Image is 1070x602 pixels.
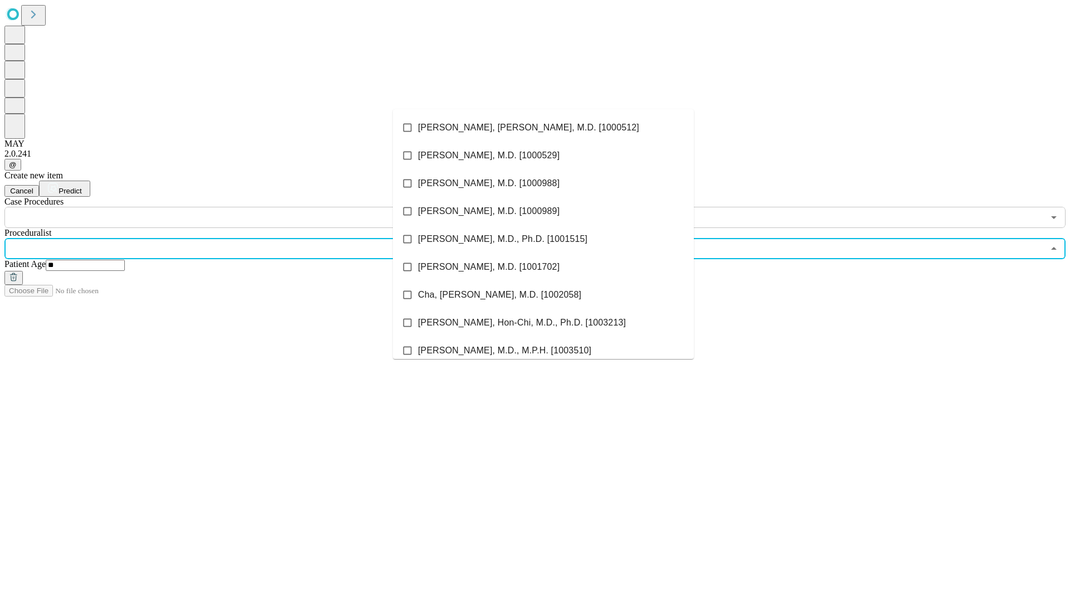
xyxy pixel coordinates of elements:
[4,259,46,269] span: Patient Age
[418,177,560,190] span: [PERSON_NAME], M.D. [1000988]
[418,205,560,218] span: [PERSON_NAME], M.D. [1000989]
[4,185,39,197] button: Cancel
[4,197,64,206] span: Scheduled Procedure
[418,260,560,274] span: [PERSON_NAME], M.D. [1001702]
[4,228,51,237] span: Proceduralist
[418,288,581,302] span: Cha, [PERSON_NAME], M.D. [1002058]
[10,187,33,195] span: Cancel
[418,232,587,246] span: [PERSON_NAME], M.D., Ph.D. [1001515]
[418,316,626,329] span: [PERSON_NAME], Hon-Chi, M.D., Ph.D. [1003213]
[418,344,591,357] span: [PERSON_NAME], M.D., M.P.H. [1003510]
[4,149,1066,159] div: 2.0.241
[418,121,639,134] span: [PERSON_NAME], [PERSON_NAME], M.D. [1000512]
[4,159,21,171] button: @
[1046,210,1062,225] button: Open
[418,149,560,162] span: [PERSON_NAME], M.D. [1000529]
[4,171,63,180] span: Create new item
[1046,241,1062,256] button: Close
[9,161,17,169] span: @
[59,187,81,195] span: Predict
[39,181,90,197] button: Predict
[4,139,1066,149] div: MAY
